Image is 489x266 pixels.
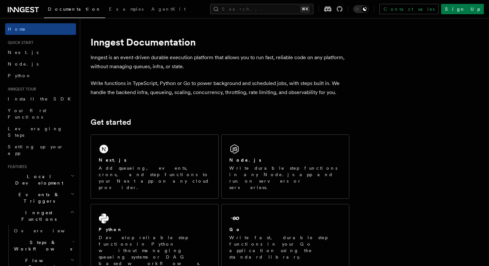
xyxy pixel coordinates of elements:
[109,6,144,12] span: Examples
[14,228,81,233] span: Overview
[210,4,313,14] button: Search...⌘K
[8,26,26,32] span: Home
[8,50,38,55] span: Next.js
[8,126,62,138] span: Leveraging Steps
[99,165,211,191] p: Add queueing, events, crons, and step functions to your Next app on any cloud provider.
[44,2,105,18] a: Documentation
[229,157,261,163] h2: Node.js
[147,2,190,17] a: AgentKit
[5,123,76,141] a: Leveraging Steps
[91,36,349,48] h1: Inngest Documentation
[99,157,126,163] h2: Next.js
[221,134,349,199] a: Node.jsWrite durable step functions in any Node.js app and run on servers or serverless.
[48,6,101,12] span: Documentation
[5,93,76,105] a: Install the SDK
[91,79,349,97] p: Write functions in TypeScript, Python or Go to power background and scheduled jobs, with steps bu...
[5,47,76,58] a: Next.js
[5,173,71,186] span: Local Development
[229,165,341,191] p: Write durable step functions in any Node.js app and run on servers or serverless.
[91,118,131,127] a: Get started
[5,209,70,222] span: Inngest Functions
[8,61,38,67] span: Node.js
[91,134,219,199] a: Next.jsAdd queueing, events, crons, and step functions to your Next app on any cloud provider.
[229,234,341,260] p: Write fast, durable step functions in your Go application using the standard library.
[8,96,75,101] span: Install the SDK
[8,73,31,78] span: Python
[5,141,76,159] a: Setting up your app
[5,58,76,70] a: Node.js
[5,70,76,81] a: Python
[11,239,72,252] span: Steps & Workflows
[353,5,369,13] button: Toggle dark mode
[11,237,76,255] button: Steps & Workflows
[91,53,349,71] p: Inngest is an event-driven durable execution platform that allows you to run fast, reliable code ...
[5,207,76,225] button: Inngest Functions
[5,171,76,189] button: Local Development
[5,189,76,207] button: Events & Triggers
[379,4,439,14] a: Contact sales
[5,40,33,45] span: Quick start
[5,191,71,204] span: Events & Triggers
[5,87,36,92] span: Inngest tour
[99,226,123,233] h2: Python
[5,164,27,169] span: Features
[300,6,310,12] kbd: ⌘K
[8,108,46,120] span: Your first Functions
[229,226,241,233] h2: Go
[441,4,484,14] a: Sign Up
[8,144,63,156] span: Setting up your app
[5,23,76,35] a: Home
[5,105,76,123] a: Your first Functions
[11,225,76,237] a: Overview
[151,6,186,12] span: AgentKit
[105,2,147,17] a: Examples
